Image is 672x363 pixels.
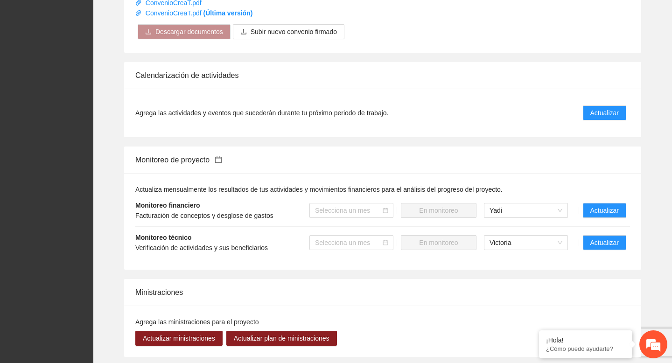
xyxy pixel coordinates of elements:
[138,24,231,39] button: downloadDescargar documentos
[135,234,192,241] strong: Monitoreo técnico
[143,333,215,343] span: Actualizar ministraciones
[583,105,626,120] button: Actualizar
[135,108,388,118] span: Agrega las actividades y eventos que sucederán durante tu próximo periodo de trabajo.
[135,331,223,346] button: Actualizar ministraciones
[135,335,223,342] a: Actualizar ministraciones
[215,156,222,163] span: calendar
[135,202,200,209] strong: Monitoreo financiero
[135,9,252,17] a: ConvenioCreaT.pdf
[590,205,619,216] span: Actualizar
[546,336,625,344] div: ¡Hola!
[233,28,344,35] span: uploadSubir nuevo convenio firmado
[226,331,337,346] button: Actualizar plan de ministraciones
[226,335,337,342] a: Actualizar plan de ministraciones
[583,235,626,250] button: Actualizar
[153,5,175,27] div: Minimizar ventana de chat en vivo
[233,24,344,39] button: uploadSubir nuevo convenio firmado
[203,9,253,17] strong: (Última versión)
[135,147,630,173] div: Monitoreo de proyecto
[135,10,142,16] span: paper-clip
[490,236,562,250] span: Victoria
[240,28,247,36] span: upload
[135,318,259,326] span: Agrega las ministraciones para el proyecto
[234,333,329,343] span: Actualizar plan de ministraciones
[135,279,630,306] div: Ministraciones
[49,48,157,60] div: Chatee con nosotros ahora
[210,156,222,164] a: calendar
[54,125,129,219] span: Estamos en línea.
[155,27,223,37] span: Descargar documentos
[583,203,626,218] button: Actualizar
[383,240,388,245] span: calendar
[251,27,337,37] span: Subir nuevo convenio firmado
[490,203,562,217] span: Yadi
[5,255,178,287] textarea: Escriba su mensaje y pulse “Intro”
[135,186,503,193] span: Actualiza mensualmente los resultados de tus actividades y movimientos financieros para el anális...
[135,244,268,251] span: Verificación de actividades y sus beneficiarios
[383,208,388,213] span: calendar
[546,345,625,352] p: ¿Cómo puedo ayudarte?
[590,237,619,248] span: Actualizar
[135,212,273,219] span: Facturación de conceptos y desglose de gastos
[135,62,630,89] div: Calendarización de actividades
[145,28,152,36] span: download
[590,108,619,118] span: Actualizar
